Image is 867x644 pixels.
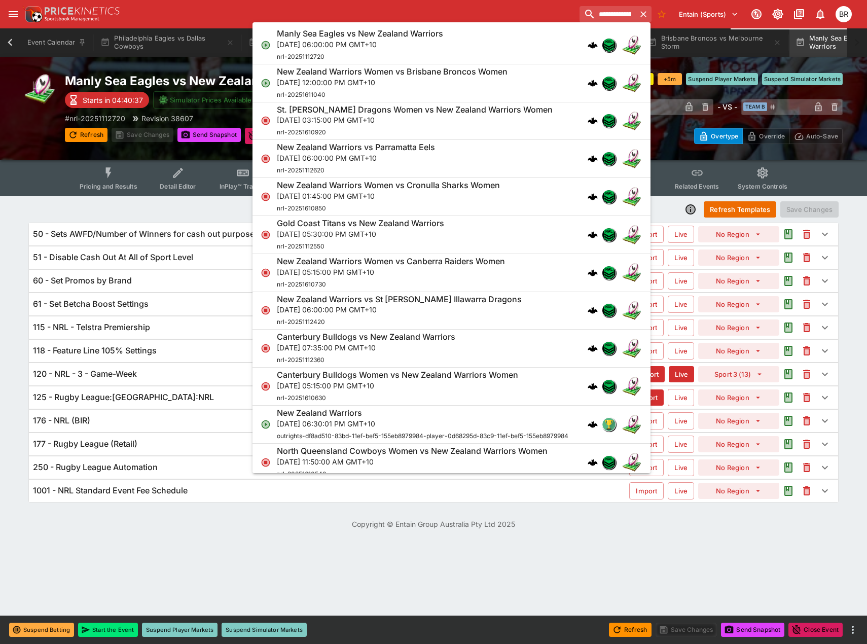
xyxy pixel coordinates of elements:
[798,412,816,430] button: This will delete the selected template. You will still need to Save Template changes to commit th...
[588,40,598,50] div: cerberus
[153,91,258,109] button: Simulator Prices Available
[45,7,120,15] img: PriceKinetics
[277,153,435,163] p: [DATE] 06:00:00 PM GMT+10
[759,131,785,141] p: Override
[261,40,271,50] svg: Open
[602,190,616,204] div: nrl
[622,111,642,131] img: rugby_league.png
[602,228,616,242] div: nrl
[779,412,798,430] button: Audit the Template Change History
[588,40,598,50] img: logo-cerberus.svg
[602,455,616,470] div: nrl
[277,166,324,174] span: nrl-20251112620
[711,131,738,141] p: Overtype
[668,272,694,290] button: Live
[779,295,798,313] button: Audit the Template Change History
[602,266,616,279] img: nrl.png
[704,201,776,218] button: Refresh Templates
[694,128,843,144] div: Start From
[668,342,694,360] button: Live
[622,35,642,55] img: rugby_league.png
[798,482,816,500] button: This will delete the selected template. You will still need to Save Template changes to commit th...
[798,318,816,337] button: This will delete the selected template. You will still need to Save Template changes to commit th...
[790,5,808,23] button: Documentation
[588,78,598,88] div: cerberus
[622,376,642,397] img: rugby_league.png
[717,101,737,112] h6: - VS -
[668,296,694,313] button: Live
[261,230,271,240] svg: Closed
[779,342,798,360] button: Audit the Template Change History
[277,370,518,380] h6: Canterbury Bulldogs Women vs New Zealand Warriors Women
[33,392,214,403] h6: 125 - Rugby League:[GEOGRAPHIC_DATA]:NRL
[277,39,443,50] p: [DATE] 06:00:00 PM GMT+10
[261,268,271,278] svg: Closed
[779,435,798,453] button: Audit the Template Change History
[779,225,798,243] button: Audit the Template Change History
[277,332,455,342] h6: Canterbury Bulldogs vs New Zealand Warriors
[277,318,325,326] span: nrl-20251112420
[798,248,816,267] button: This will delete the selected template. You will still need to Save Template changes to commit th...
[806,131,838,141] p: Auto-Save
[261,78,271,88] svg: Open
[779,365,798,383] button: Audit the Template Change History
[698,296,779,312] button: No Region
[33,369,137,379] h6: 120 - NRL - 3 - Game-Week
[277,91,326,98] span: nrl-20251611040
[277,204,326,212] span: nrl-20251610850
[588,154,598,164] img: logo-cerberus.svg
[78,623,138,637] button: Start the Event
[602,380,616,393] img: nrl.png
[698,319,779,336] button: No Region
[33,485,188,496] h6: 1001 - NRL Standard Event Fee Schedule
[160,183,196,190] span: Detail Editor
[277,128,326,136] span: nrl-20251610920
[602,76,616,90] div: nrl
[668,319,694,336] button: Live
[277,180,500,191] h6: New Zealand Warriors Women vs Cronulla Sharks Women
[779,272,798,290] button: Audit the Template Change History
[261,305,271,315] svg: Closed
[779,248,798,267] button: Audit the Template Change History
[602,228,616,241] img: nrl.png
[142,623,218,637] button: Suspend Player Markets
[277,229,444,239] p: [DATE] 05:30:00 PM GMT+10
[588,230,598,240] div: cerberus
[602,266,616,280] div: nrl
[622,300,642,320] img: rugby_league.png
[675,183,719,190] span: Related Events
[836,6,852,22] div: Ben Raymond
[277,304,522,315] p: [DATE] 06:00:00 PM GMT+10
[738,183,787,190] span: System Controls
[602,114,616,128] div: nrl
[22,4,43,24] img: PriceKinetics Logo
[261,381,271,391] svg: Closed
[277,446,548,456] h6: North Queensland Cowboys Women vs New Zealand Warriors Women
[798,365,816,383] button: This will delete the selected template. You will still need to Save Template changes to commit th...
[588,78,598,88] img: logo-cerberus.svg
[277,256,505,267] h6: New Zealand Warriors Women vs Canberra Raiders Women
[33,415,90,426] h6: 176 - NRL (BIR)
[277,191,500,201] p: [DATE] 01:45:00 PM GMT+10
[602,303,616,317] div: nrl
[602,152,616,166] div: nrl
[668,412,694,430] button: Live
[277,470,327,478] span: nrl-20251610540
[277,142,435,153] h6: New Zealand Warriors vs Parramatta Eels
[588,381,598,391] div: cerberus
[261,192,271,202] svg: Closed
[779,458,798,477] button: Audit the Template Change History
[33,439,137,449] h6: 177 - Rugby League (Retail)
[588,305,598,315] div: cerberus
[83,95,143,105] p: Starts in 04:40:37
[33,229,331,239] h6: 50 - Sets AWFD/Number of Winners for cash out purposes at all of sport level
[622,452,642,473] img: rugby_league.png
[698,343,779,359] button: No Region
[747,5,766,23] button: Connected to PK
[658,73,682,85] button: +5m
[45,17,99,21] img: Sportsbook Management
[779,388,798,407] button: Audit the Template Change History
[33,275,132,286] h6: 60 - Set Promos by Brand
[277,342,455,353] p: [DATE] 07:35:00 PM GMT+10
[798,225,816,243] button: This will delete the selected template. You will still need to Save Template changes to commit th...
